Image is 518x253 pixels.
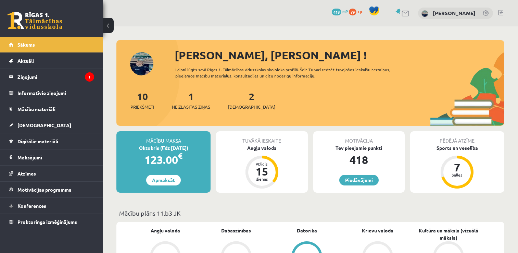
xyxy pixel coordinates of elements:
[410,144,504,190] a: Sports un veselība 7 balles
[17,106,55,112] span: Mācību materiāli
[216,144,307,152] div: Angļu valoda
[17,170,36,177] span: Atzīmes
[332,9,348,14] a: 418 mP
[9,69,94,85] a: Ziņojumi1
[85,72,94,82] i: 1
[8,12,62,29] a: Rīgas 1. Tālmācības vidusskola
[17,69,94,85] legend: Ziņojumi
[339,175,379,185] a: Piedāvājumi
[313,144,405,152] div: Tev pieejamie punkti
[9,117,94,133] a: [DEMOGRAPHIC_DATA]
[413,227,484,241] a: Kultūra un māksla (vizuālā māksla)
[17,149,94,165] legend: Maksājumi
[216,131,307,144] div: Tuvākā ieskaite
[410,131,504,144] div: Pēdējā atzīme
[297,227,317,234] a: Datorika
[9,85,94,101] a: Informatīvie ziņojumi
[313,152,405,168] div: 418
[17,138,58,144] span: Digitālie materiāli
[349,9,365,14] a: 79 xp
[447,162,467,173] div: 7
[252,166,272,177] div: 15
[9,198,94,214] a: Konferences
[17,186,72,193] span: Motivācijas programma
[421,10,428,17] img: Gustavs Siliņš
[9,182,94,197] a: Motivācijas programma
[17,122,71,128] span: [DEMOGRAPHIC_DATA]
[342,9,348,14] span: mP
[349,9,356,15] span: 79
[130,90,154,110] a: 10Priekšmeti
[447,173,467,177] div: balles
[17,85,94,101] legend: Informatīvie ziņojumi
[9,53,94,69] a: Aktuāli
[175,47,504,63] div: [PERSON_NAME], [PERSON_NAME] !
[228,90,275,110] a: 2[DEMOGRAPHIC_DATA]
[9,133,94,149] a: Digitālie materiāli
[172,90,210,110] a: 1Neizlasītās ziņas
[17,219,77,225] span: Proktoringa izmēģinājums
[116,131,211,144] div: Mācību maksa
[9,214,94,230] a: Proktoringa izmēģinājums
[17,58,34,64] span: Aktuāli
[9,37,94,52] a: Sākums
[362,227,393,234] a: Krievu valoda
[228,104,275,110] span: [DEMOGRAPHIC_DATA]
[116,152,211,168] div: 123.00
[178,151,182,161] span: €
[433,10,476,16] a: [PERSON_NAME]
[9,149,94,165] a: Maksājumi
[9,101,94,117] a: Mācību materiāli
[175,67,408,79] div: Laipni lūgts savā Rīgas 1. Tālmācības vidusskolas skolnieka profilā. Šeit Tu vari redzēt tuvojošo...
[332,9,341,15] span: 418
[252,162,272,166] div: Atlicis
[313,131,405,144] div: Motivācija
[146,175,181,185] a: Apmaksāt
[172,104,210,110] span: Neizlasītās ziņas
[9,166,94,181] a: Atzīmes
[357,9,362,14] span: xp
[119,208,502,218] p: Mācību plāns 11.b3 JK
[130,104,154,110] span: Priekšmeti
[17,203,46,209] span: Konferences
[216,144,307,190] a: Angļu valoda Atlicis 15 dienas
[221,227,251,234] a: Dabaszinības
[116,144,211,152] div: Oktobris (līdz [DATE])
[410,144,504,152] div: Sports un veselība
[17,41,35,48] span: Sākums
[252,177,272,181] div: dienas
[151,227,180,234] a: Angļu valoda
